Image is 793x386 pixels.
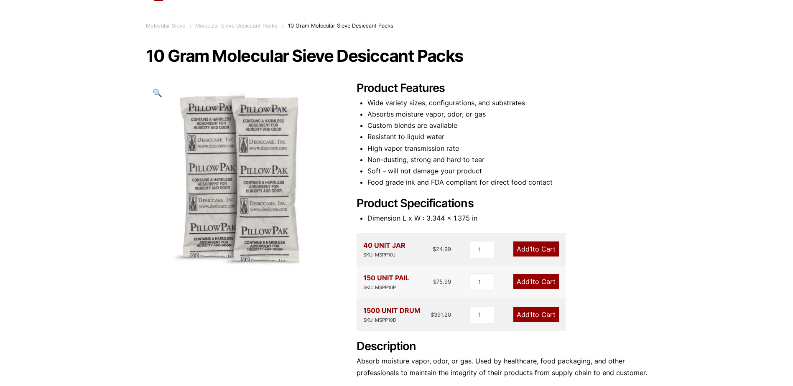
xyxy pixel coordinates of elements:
h2: Product Features [357,81,648,95]
a: View full-screen image gallery [146,81,169,104]
div: SKU: MSPP10D [363,316,421,324]
span: : [282,23,284,29]
li: Wide variety sizes, configurations, and substrates [367,97,648,109]
a: Molecular Sieve Desiccant Packs [195,23,278,29]
li: Dimension L x W : 3.344 x 1.375 in [367,213,648,224]
li: Non-dusting, strong and hard to tear [367,154,648,165]
h2: Product Specifications [357,197,648,211]
span: 🔍 [153,88,162,97]
h1: 10 Gram Molecular Sieve Desiccant Packs [146,47,648,65]
span: 1 [530,277,533,286]
h2: Description [357,340,648,353]
bdi: 75.99 [433,278,451,285]
bdi: 391.20 [431,311,451,318]
span: $ [433,246,436,252]
span: $ [433,278,436,285]
span: : [189,23,191,29]
span: 10 Gram Molecular Sieve Desiccant Packs [288,23,393,29]
div: 1500 UNIT DRUM [363,305,421,324]
div: SKU: MSPP10J [363,251,405,259]
li: Soft - will not damage your product [367,165,648,177]
span: $ [431,311,434,318]
div: SKU: MSPP10P [363,284,409,292]
li: Custom blends are available [367,120,648,131]
span: 1 [530,245,533,253]
div: 150 UNIT PAIL [363,272,409,292]
li: High vapor transmission rate [367,143,648,154]
a: Add1to Cart [513,307,559,322]
li: Resistant to liquid water [367,131,648,142]
li: Absorbs moisture vapor, odor, or gas [367,109,648,120]
bdi: 24.99 [433,246,451,252]
a: Add1to Cart [513,274,559,289]
p: Absorb moisture vapor, odor, or gas. Used by healthcare, food packaging, and other professionals ... [357,356,648,378]
span: 1 [530,310,533,319]
li: Food grade ink and FDA compliant for direct food contact [367,177,648,188]
a: Molecular Sieve [146,23,185,29]
div: 40 UNIT JAR [363,240,405,259]
a: Add1to Cart [513,241,559,256]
